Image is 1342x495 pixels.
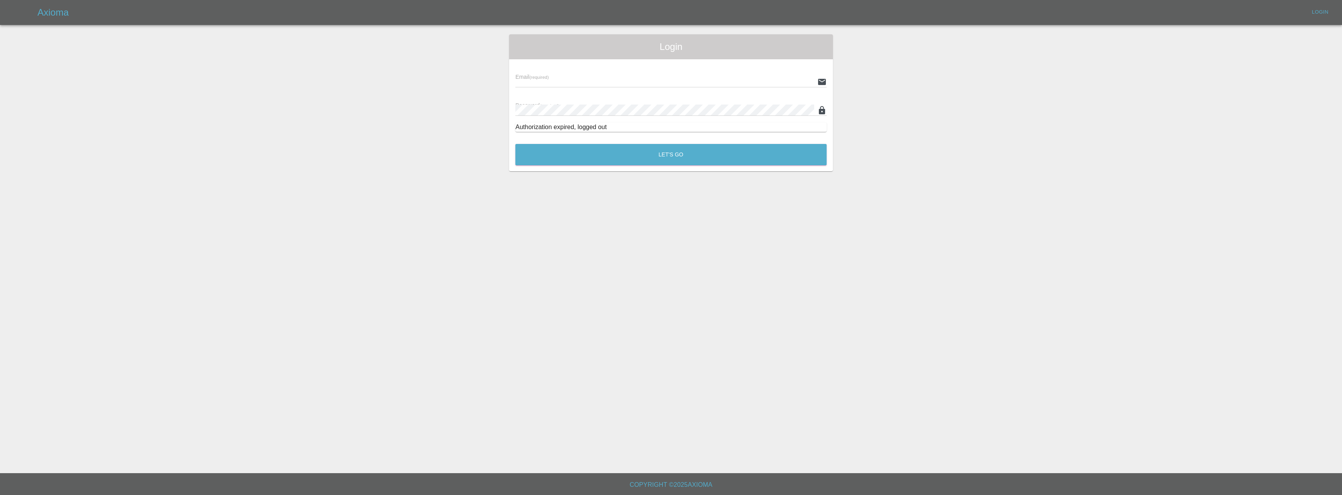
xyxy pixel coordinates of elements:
[515,122,827,132] div: Authorization expired, logged out
[529,75,549,80] small: (required)
[515,102,559,108] span: Password
[515,41,827,53] span: Login
[1308,6,1333,18] a: Login
[6,479,1336,490] h6: Copyright © 2025 Axioma
[515,74,549,80] span: Email
[540,103,559,108] small: (required)
[515,144,827,165] button: Let's Go
[37,6,69,19] h5: Axioma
